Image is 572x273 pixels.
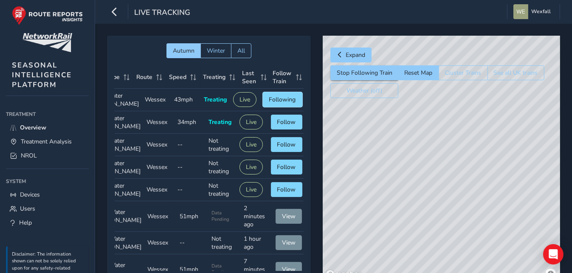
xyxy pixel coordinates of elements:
span: Overview [20,124,46,132]
span: Follow [277,163,296,171]
td: Not treating [209,232,241,254]
span: SEASONAL INTELLIGENCE PLATFORM [12,60,72,90]
td: Wessex [144,232,177,254]
span: Wexfall [531,4,551,19]
td: Wessex [144,111,175,134]
td: Wessex [144,134,175,156]
td: -- [175,179,206,201]
span: Help [19,219,32,227]
span: Expand [346,51,365,59]
span: Devices [20,191,40,199]
span: Speed [169,73,187,81]
a: Help [6,216,89,230]
div: Open Intercom Messenger [543,244,564,265]
td: 2 minutes ago [241,201,273,232]
button: All [231,43,251,58]
span: Follow [277,186,296,194]
span: Treating [203,73,226,81]
td: 1 hour ago [241,232,273,254]
td: Not treating [206,134,237,156]
button: Weather (off) [330,83,398,98]
button: Live [233,92,256,107]
span: Following [269,96,296,104]
a: Treatment Analysis [6,135,89,149]
span: Last Seen [242,69,258,85]
td: -- [177,232,209,254]
span: Follow [277,118,296,126]
td: Not treating [206,179,237,201]
span: Treatment Analysis [21,138,72,146]
td: Wessex [142,89,171,111]
td: MPV Water [PERSON_NAME] [91,232,144,254]
td: MPV Water [PERSON_NAME] [90,134,144,156]
button: See all UK trains [487,65,544,80]
td: 51mph [177,201,209,232]
span: NROL [21,152,37,160]
td: MPV Water [PERSON_NAME] [90,179,144,201]
div: Treatment [6,108,89,121]
button: View [276,235,302,250]
span: Live Tracking [134,7,190,19]
button: Live [240,160,263,174]
button: Following [263,92,302,107]
img: customer logo [23,33,72,52]
td: MPV Water [PERSON_NAME] [90,156,144,179]
button: Cluster Trains [439,65,487,80]
td: -- [175,134,206,156]
td: Not treating [206,156,237,179]
span: Follow Train [273,69,293,85]
td: MPV Water [PERSON_NAME] [89,89,142,111]
span: All [237,47,245,55]
div: System [6,175,89,188]
button: Reset Map [398,65,439,80]
td: Wessex [144,179,175,201]
a: Overview [6,121,89,135]
a: NROL [6,149,89,163]
button: View [276,209,302,224]
td: 43mph [171,89,200,111]
button: Follow [271,182,302,197]
span: Autumn [173,47,194,55]
a: Users [6,202,89,216]
span: Data Pending [211,210,238,222]
button: Autumn [166,43,200,58]
button: Live [240,115,263,129]
td: Wessex [144,201,177,232]
td: MPV Water [PERSON_NAME] [91,201,144,232]
img: rr logo [12,6,83,25]
span: Winter [207,47,225,55]
button: Live [240,182,263,197]
span: Treating [204,96,227,104]
button: Expand [330,48,372,62]
span: Follow [277,141,296,149]
td: Wessex [144,156,175,179]
span: View [282,212,296,220]
button: Live [240,137,263,152]
td: -- [175,156,206,179]
span: Treating [209,118,231,126]
button: Stop Following Train [330,65,398,80]
span: Users [20,205,35,213]
span: Route [137,73,153,81]
button: Follow [271,115,302,129]
button: Follow [271,137,302,152]
span: View [282,239,296,247]
img: diamond-layout [513,4,528,19]
a: Devices [6,188,89,202]
button: Winter [200,43,231,58]
button: Wexfall [513,4,554,19]
td: MPV Water [PERSON_NAME] [90,111,144,134]
td: 34mph [175,111,206,134]
button: Follow [271,160,302,174]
